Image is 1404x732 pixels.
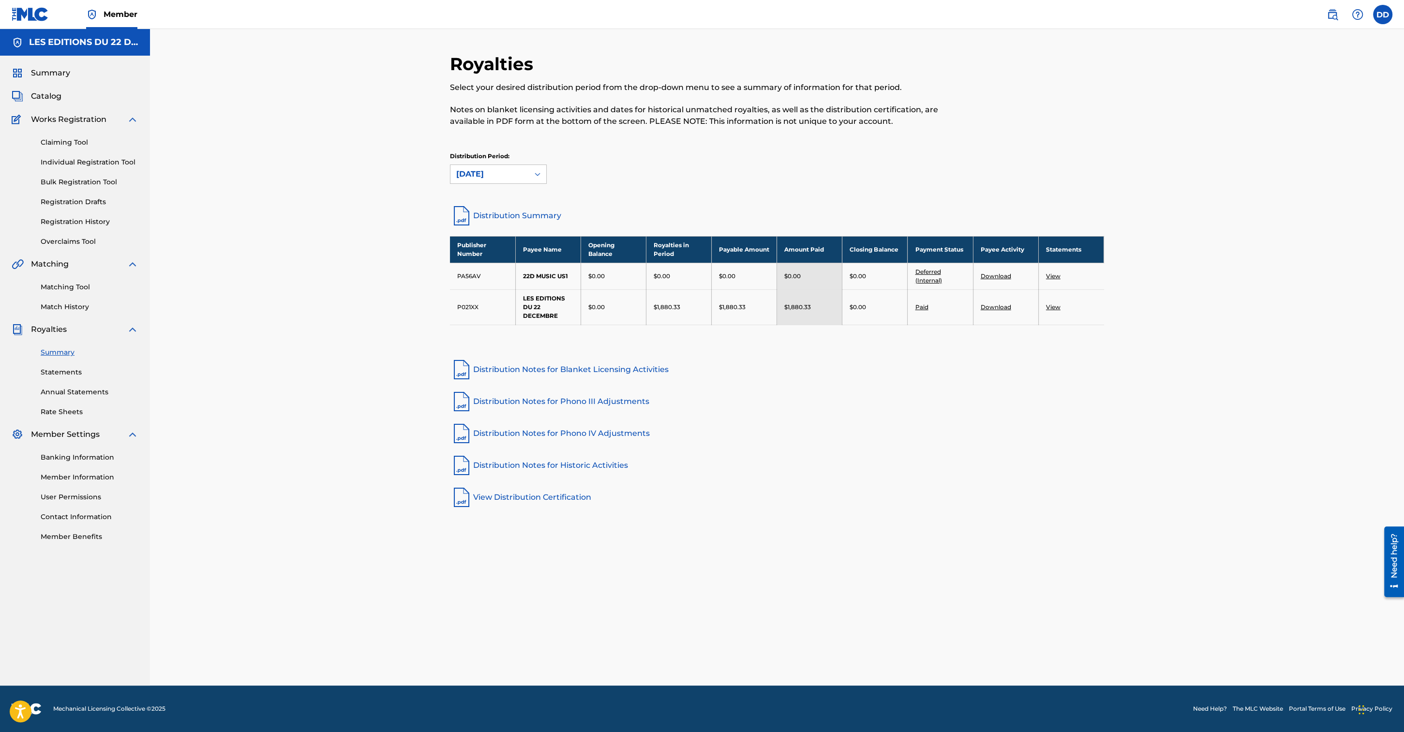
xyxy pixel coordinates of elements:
a: Contact Information [41,512,138,522]
img: Accounts [12,37,23,48]
th: Statements [1038,236,1104,263]
span: Royalties [31,324,67,335]
a: Member Benefits [41,532,138,542]
a: Privacy Policy [1351,704,1392,713]
img: MLC Logo [12,7,49,21]
a: Public Search [1323,5,1342,24]
span: Matching [31,258,69,270]
p: $0.00 [850,272,866,281]
a: SummarySummary [12,67,70,79]
h2: Royalties [450,53,538,75]
p: $1,880.33 [784,303,811,312]
th: Payable Amount [712,236,777,263]
div: Glisser [1359,695,1364,724]
a: Overclaims Tool [41,237,138,247]
a: Annual Statements [41,387,138,397]
img: help [1352,9,1363,20]
iframe: Resource Center [1377,523,1404,601]
a: The MLC Website [1233,704,1283,713]
p: $1,880.33 [654,303,680,312]
a: CatalogCatalog [12,90,61,102]
img: expand [127,324,138,335]
a: Bulk Registration Tool [41,177,138,187]
p: $1,880.33 [719,303,746,312]
img: Matching [12,258,24,270]
a: Match History [41,302,138,312]
td: LES EDITIONS DU 22 DECEMBRE [515,289,581,325]
img: Works Registration [12,114,24,125]
img: Member Settings [12,429,23,440]
span: Catalog [31,90,61,102]
div: Help [1348,5,1367,24]
th: Publisher Number [450,236,515,263]
th: Payment Status [908,236,973,263]
a: Download [981,272,1011,280]
a: Distribution Notes for Phono IV Adjustments [450,422,1104,445]
a: View [1046,303,1060,311]
a: Registration Drafts [41,197,138,207]
a: Claiming Tool [41,137,138,148]
td: P021XX [450,289,515,325]
a: Registration History [41,217,138,227]
th: Royalties in Period [646,236,711,263]
a: View Distribution Certification [450,486,1104,509]
a: Deferred (Internal) [915,268,941,284]
a: Need Help? [1193,704,1227,713]
img: logo [12,703,42,715]
img: pdf [450,422,473,445]
a: Matching Tool [41,282,138,292]
a: Member Information [41,472,138,482]
p: Notes on blanket licensing activities and dates for historical unmatched royalties, as well as th... [450,104,954,127]
img: pdf [450,390,473,413]
span: Summary [31,67,70,79]
th: Payee Name [515,236,581,263]
p: $0.00 [784,272,801,281]
p: $0.00 [654,272,670,281]
img: Summary [12,67,23,79]
a: Rate Sheets [41,407,138,417]
a: View [1046,272,1060,280]
img: distribution-summary-pdf [450,204,473,227]
th: Closing Balance [842,236,908,263]
span: Member [104,9,137,20]
td: PA56AV [450,263,515,289]
a: Banking Information [41,452,138,463]
img: Top Rightsholder [86,9,98,20]
th: Amount Paid [777,236,842,263]
h5: LES EDITIONS DU 22 DECEMBRE [29,37,138,48]
p: $0.00 [588,303,605,312]
th: Payee Activity [973,236,1038,263]
img: pdf [450,358,473,381]
a: Distribution Notes for Blanket Licensing Activities [450,358,1104,381]
p: Select your desired distribution period from the drop-down menu to see a summary of information f... [450,82,954,93]
p: $0.00 [719,272,735,281]
img: pdf [450,454,473,477]
img: Catalog [12,90,23,102]
a: User Permissions [41,492,138,502]
img: expand [127,114,138,125]
span: Mechanical Licensing Collective © 2025 [53,704,165,713]
div: [DATE] [456,168,523,180]
a: Distribution Notes for Phono III Adjustments [450,390,1104,413]
img: expand [127,429,138,440]
a: Statements [41,367,138,377]
span: Works Registration [31,114,106,125]
p: $0.00 [850,303,866,312]
img: search [1327,9,1338,20]
img: pdf [450,486,473,509]
a: Summary [41,347,138,358]
div: Widget de chat [1356,686,1404,732]
p: Distribution Period: [450,152,547,161]
p: $0.00 [588,272,605,281]
span: Member Settings [31,429,100,440]
div: User Menu [1373,5,1392,24]
th: Opening Balance [581,236,646,263]
img: expand [127,258,138,270]
a: Paid [915,303,928,311]
a: Individual Registration Tool [41,157,138,167]
td: 22D MUSIC US1 [515,263,581,289]
a: Distribution Summary [450,204,1104,227]
img: Royalties [12,324,23,335]
iframe: Chat Widget [1356,686,1404,732]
